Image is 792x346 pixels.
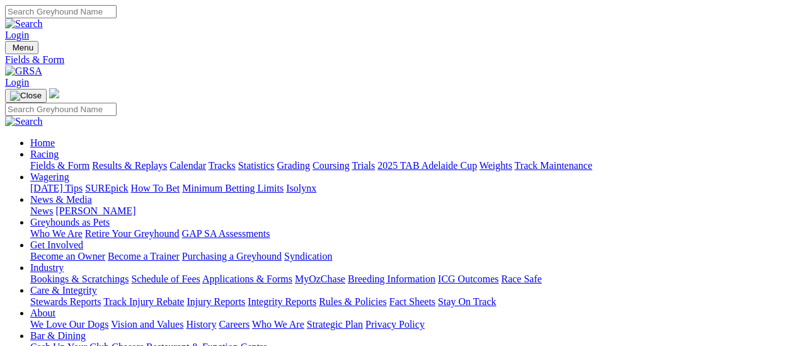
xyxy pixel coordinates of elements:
[30,330,86,341] a: Bar & Dining
[5,66,42,77] img: GRSA
[103,296,184,307] a: Track Injury Rebate
[30,319,108,330] a: We Love Our Dogs
[348,274,435,284] a: Breeding Information
[85,183,128,193] a: SUREpick
[186,319,216,330] a: History
[30,308,55,318] a: About
[5,116,43,127] img: Search
[277,160,310,171] a: Grading
[30,160,787,171] div: Racing
[108,251,180,262] a: Become a Trainer
[30,319,787,330] div: About
[30,239,83,250] a: Get Involved
[238,160,275,171] a: Statistics
[284,251,332,262] a: Syndication
[92,160,167,171] a: Results & Replays
[30,205,787,217] div: News & Media
[479,160,512,171] a: Weights
[182,228,270,239] a: GAP SA Assessments
[219,319,250,330] a: Careers
[30,274,129,284] a: Bookings & Scratchings
[438,274,498,284] a: ICG Outcomes
[30,285,97,296] a: Care & Integrity
[85,228,180,239] a: Retire Your Greyhound
[30,296,101,307] a: Stewards Reports
[5,5,117,18] input: Search
[252,319,304,330] a: Who We Are
[30,160,89,171] a: Fields & Form
[30,228,787,239] div: Greyhounds as Pets
[30,296,787,308] div: Care & Integrity
[501,274,541,284] a: Race Safe
[295,274,345,284] a: MyOzChase
[5,18,43,30] img: Search
[30,274,787,285] div: Industry
[55,205,135,216] a: [PERSON_NAME]
[169,160,206,171] a: Calendar
[30,251,105,262] a: Become an Owner
[30,228,83,239] a: Who We Are
[30,194,92,205] a: News & Media
[131,274,200,284] a: Schedule of Fees
[286,183,316,193] a: Isolynx
[5,41,38,54] button: Toggle navigation
[30,217,110,228] a: Greyhounds as Pets
[30,149,59,159] a: Racing
[182,183,284,193] a: Minimum Betting Limits
[30,205,53,216] a: News
[111,319,183,330] a: Vision and Values
[5,54,787,66] a: Fields & Form
[365,319,425,330] a: Privacy Policy
[209,160,236,171] a: Tracks
[313,160,350,171] a: Coursing
[248,296,316,307] a: Integrity Reports
[49,88,59,98] img: logo-grsa-white.png
[10,91,42,101] img: Close
[5,77,29,88] a: Login
[377,160,477,171] a: 2025 TAB Adelaide Cup
[13,43,33,52] span: Menu
[389,296,435,307] a: Fact Sheets
[187,296,245,307] a: Injury Reports
[352,160,375,171] a: Trials
[5,103,117,116] input: Search
[5,89,47,103] button: Toggle navigation
[307,319,363,330] a: Strategic Plan
[515,160,592,171] a: Track Maintenance
[30,183,83,193] a: [DATE] Tips
[30,171,69,182] a: Wagering
[30,251,787,262] div: Get Involved
[182,251,282,262] a: Purchasing a Greyhound
[5,30,29,40] a: Login
[202,274,292,284] a: Applications & Forms
[30,137,55,148] a: Home
[319,296,387,307] a: Rules & Policies
[30,183,787,194] div: Wagering
[438,296,496,307] a: Stay On Track
[30,262,64,273] a: Industry
[131,183,180,193] a: How To Bet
